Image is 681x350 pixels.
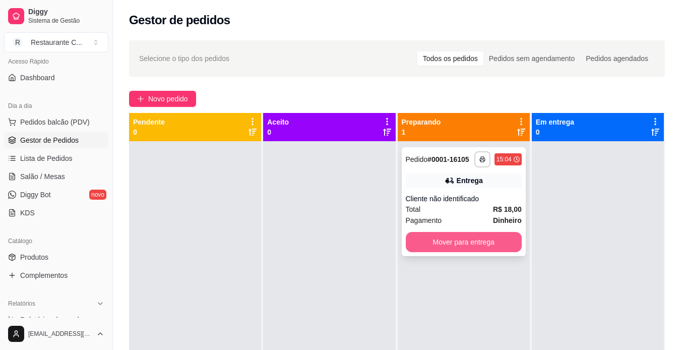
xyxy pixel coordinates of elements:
[536,127,574,137] p: 0
[4,70,108,86] a: Dashboard
[13,37,23,47] span: R
[267,117,289,127] p: Aceito
[20,208,35,218] span: KDS
[4,267,108,283] a: Complementos
[457,176,483,186] div: Entrega
[31,37,82,47] div: Restaurante C ...
[20,135,79,145] span: Gestor de Pedidos
[493,205,522,213] strong: R$ 18,00
[20,117,90,127] span: Pedidos balcão (PDV)
[580,51,654,66] div: Pedidos agendados
[20,153,73,163] span: Lista de Pedidos
[4,249,108,265] a: Produtos
[20,270,68,280] span: Complementos
[406,194,522,204] div: Cliente não identificado
[28,330,92,338] span: [EMAIL_ADDRESS][DOMAIN_NAME]
[139,53,229,64] span: Selecione o tipo dos pedidos
[427,155,469,163] strong: # 0001-16105
[402,127,441,137] p: 1
[148,93,188,104] span: Novo pedido
[137,95,144,102] span: plus
[4,4,108,28] a: DiggySistema de Gestão
[133,127,165,137] p: 0
[483,51,580,66] div: Pedidos sem agendamento
[28,8,104,17] span: Diggy
[4,150,108,166] a: Lista de Pedidos
[4,205,108,221] a: KDS
[536,117,574,127] p: Em entrega
[20,252,48,262] span: Produtos
[20,171,65,182] span: Salão / Mesas
[28,17,104,25] span: Sistema de Gestão
[133,117,165,127] p: Pendente
[4,187,108,203] a: Diggy Botnovo
[129,91,196,107] button: Novo pedido
[493,216,522,224] strong: Dinheiro
[4,168,108,185] a: Salão / Mesas
[417,51,483,66] div: Todos os pedidos
[4,53,108,70] div: Acesso Rápido
[4,114,108,130] button: Pedidos balcão (PDV)
[20,73,55,83] span: Dashboard
[4,312,108,328] a: Relatórios de vendas
[129,12,230,28] h2: Gestor de pedidos
[8,300,35,308] span: Relatórios
[406,215,442,226] span: Pagamento
[4,98,108,114] div: Dia a dia
[4,233,108,249] div: Catálogo
[267,127,289,137] p: 0
[406,155,428,163] span: Pedido
[406,232,522,252] button: Mover para entrega
[4,132,108,148] a: Gestor de Pedidos
[4,32,108,52] button: Select a team
[402,117,441,127] p: Preparando
[406,204,421,215] span: Total
[497,155,512,163] div: 15:04
[20,190,51,200] span: Diggy Bot
[20,315,87,325] span: Relatórios de vendas
[4,322,108,346] button: [EMAIL_ADDRESS][DOMAIN_NAME]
